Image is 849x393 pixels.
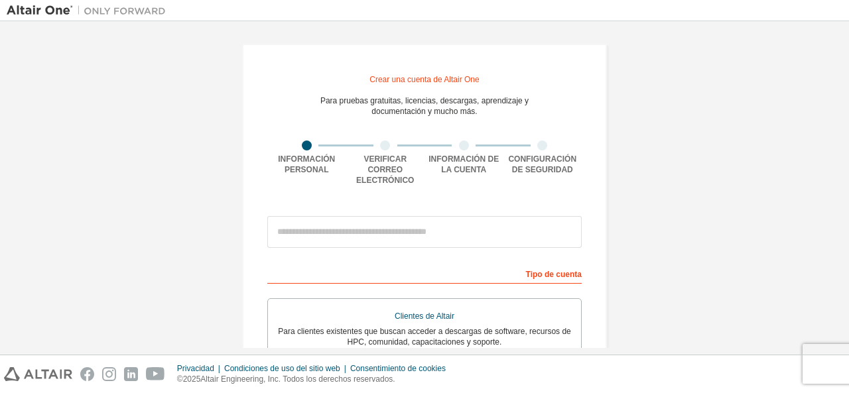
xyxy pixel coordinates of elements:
font: Consentimiento de cookies [350,364,446,373]
font: Para pruebas gratuitas, licencias, descargas, aprendizaje y [320,96,529,105]
font: Información de la cuenta [428,154,499,174]
img: altair_logo.svg [4,367,72,381]
font: Clientes de Altair [395,311,454,321]
font: 2025 [183,374,201,384]
font: Condiciones de uso del sitio web [224,364,340,373]
font: Privacidad [177,364,214,373]
font: Altair Engineering, Inc. Todos los derechos reservados. [200,374,395,384]
img: youtube.svg [146,367,165,381]
font: Crear una cuenta de Altair One [369,75,479,84]
img: instagram.svg [102,367,116,381]
font: Verificar correo electrónico [356,154,414,185]
font: Configuración de seguridad [508,154,576,174]
font: Para clientes existentes que buscan acceder a descargas de software, recursos de HPC, comunidad, ... [278,327,571,347]
font: Información personal [278,154,335,174]
font: documentación y mucho más. [371,107,477,116]
img: facebook.svg [80,367,94,381]
img: linkedin.svg [124,367,138,381]
img: Altair Uno [7,4,172,17]
font: Tipo de cuenta [526,270,582,279]
font: © [177,374,183,384]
